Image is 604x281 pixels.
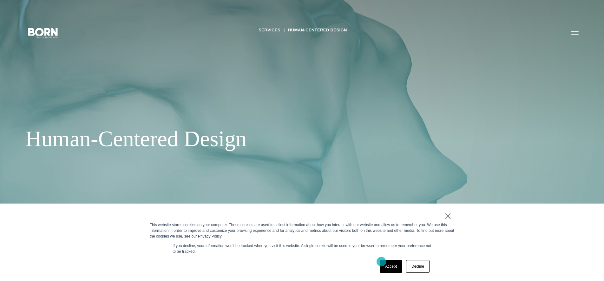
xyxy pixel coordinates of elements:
a: × [444,213,452,219]
a: Human-Centered Design [288,25,347,35]
a: Decline [406,260,430,273]
a: Accept [380,260,402,273]
p: If you decline, your information won’t be tracked when you visit this website. A single cookie wi... [173,243,431,254]
button: Open [567,26,582,39]
a: Services [259,25,280,35]
div: Human-Centered Design [25,126,387,152]
div: This website stores cookies on your computer. These cookies are used to collect information about... [150,222,454,239]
